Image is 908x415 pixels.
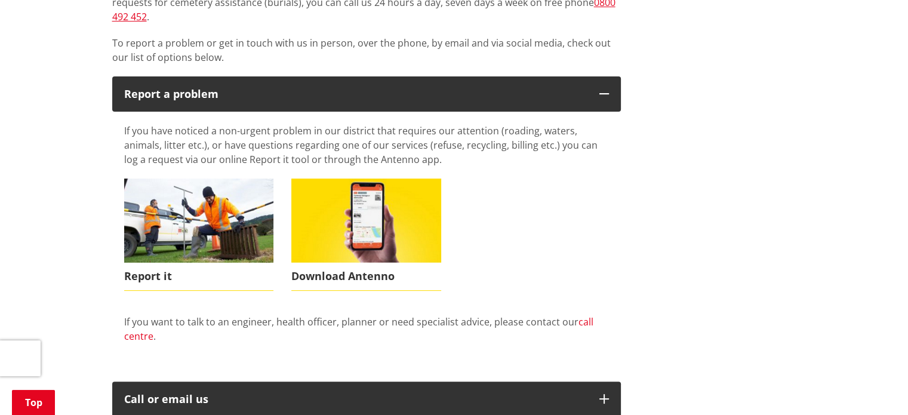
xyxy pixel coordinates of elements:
[124,88,587,100] p: Report a problem
[291,263,441,290] span: Download Antenno
[12,390,55,415] a: Top
[112,76,621,112] button: Report a problem
[124,124,598,166] span: If you have noticed a non-urgent problem in our district that requires our attention (roading, wa...
[291,179,441,263] img: Antenno
[124,315,593,343] a: call centre
[124,315,609,358] div: If you want to talk to an engineer, health officer, planner or need specialist advice, please con...
[124,179,274,263] img: Report it
[853,365,896,408] iframe: Messenger Launcher
[124,263,274,290] span: Report it
[124,179,274,290] a: Report it
[112,36,621,64] p: To report a problem or get in touch with us in person, over the phone, by email and via social me...
[291,179,441,290] a: Download Antenno
[124,394,587,405] div: Call or email us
